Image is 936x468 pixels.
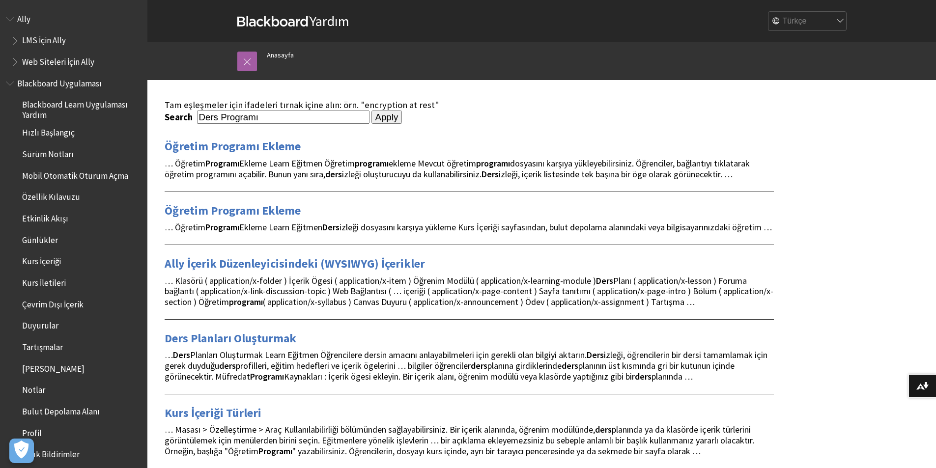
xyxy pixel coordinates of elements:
[22,232,58,245] span: Günlükler
[22,296,84,309] span: Çevrim Dışı İçerik
[17,75,102,88] span: Blackboard Uygulaması
[22,97,141,120] span: Blackboard Learn Uygulaması Yardım
[482,168,499,180] strong: Ders
[22,318,58,331] span: Duyurular
[562,360,578,371] strong: ders
[165,256,425,272] a: Ally İçerik Düzenleyicisindeki (WYSIWYG) İçerikler
[371,110,402,124] input: Apply
[22,403,100,416] span: Bulut Depolama Alanı
[165,221,772,233] span: … Öğretim Ekleme Learn Eğitmen izleği dosyasını karşıya yükleme Kurs İçeriği sayfasından, bulut d...
[258,445,292,457] strong: Programı
[22,210,68,223] span: Etkinlik Akışı
[165,158,750,180] span: … Öğretim Ekleme Learn Eğitmen Öğretim ekleme Mevcut öğretim dosyasını karşıya yükleyebilirsiniz....
[595,424,612,435] strong: ders
[476,158,510,169] strong: programı
[355,158,389,169] strong: programı
[165,330,296,346] a: Ders Planları Oluşturmak
[22,360,85,374] span: [PERSON_NAME]
[237,12,349,30] a: BlackboardYardım
[165,111,195,123] label: Search
[165,275,773,308] span: … Klasörü ( application/x-folder ) İçerik Ögesi ( application/x-item ) Öğrenim Modülü ( applicati...
[250,371,284,382] strong: Programı
[229,296,263,307] strong: programı
[219,360,236,371] strong: ders
[9,439,34,463] button: Açık Tercihler
[22,167,128,181] span: Mobil Otomatik Oturum Açma
[22,339,63,352] span: Tartışmalar
[587,349,604,360] strong: Ders
[173,349,190,360] strong: Ders
[165,424,754,457] span: … Masası > Özelleştirme > Araç Kullanılabilirliği bölümünden sağlayabilirsiniz. Bir içerik alanın...
[22,275,66,288] span: Kurs İletileri
[205,158,239,169] strong: Programı
[165,138,301,154] a: Öğretim Programı Ekleme
[635,371,652,382] strong: ders
[267,49,294,61] a: Anasayfa
[22,32,66,46] span: LMS İçin Ally
[22,446,80,460] span: Anlık Bildirimler
[322,221,340,233] strong: Ders
[22,125,75,138] span: Hızlı Başlangıç
[22,189,80,202] span: Özellik Kılavuzu
[6,11,142,70] nav: Book outline for Anthology Ally Help
[17,11,30,24] span: Ally
[165,349,767,382] span: … Planları Oluşturmak Learn Eğitmen Öğrencilere dersin amacını anlayabilmeleri için gerekli olan ...
[768,12,847,31] select: Site Language Selector
[237,16,310,27] strong: Blackboard
[471,360,487,371] strong: ders
[22,146,74,159] span: Sürüm Notları
[22,54,94,67] span: Web Siteleri İçin Ally
[205,221,239,233] strong: Programı
[22,382,45,395] span: Notlar
[165,203,301,219] a: Öğretim Programı Ekleme
[22,253,61,267] span: Kurs İçeriği
[165,100,774,110] div: Tam eşleşmeler için ifadeleri tırnak içine alın: örn. "encryption at rest"
[596,275,613,286] strong: Ders
[165,405,261,421] a: Kurs İçeriği Türleri
[325,168,342,180] strong: ders
[22,425,42,438] span: Profil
